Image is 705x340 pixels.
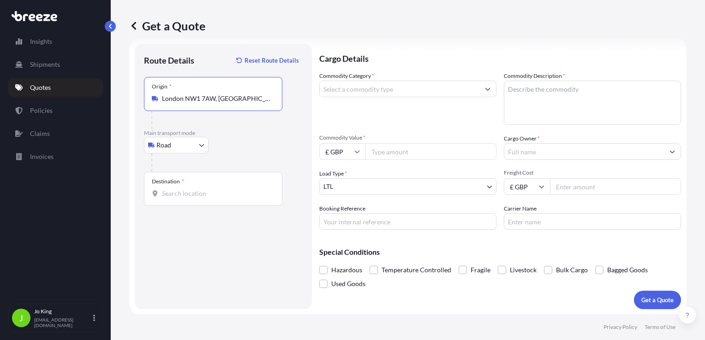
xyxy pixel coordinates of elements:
span: Hazardous [331,263,362,277]
input: Enter name [504,213,681,230]
p: Main transport mode [144,129,303,137]
input: Origin [162,94,271,103]
span: Bulk Cargo [556,263,588,277]
span: Freight Cost [504,169,681,176]
span: LTL [323,182,333,191]
p: Invoices [30,152,54,161]
span: Load Type [319,169,347,178]
a: Policies [8,101,103,120]
a: Terms of Use [645,323,675,331]
p: Reset Route Details [245,56,299,65]
div: Destination [152,178,184,185]
a: Shipments [8,55,103,74]
a: Insights [8,32,103,51]
button: LTL [319,178,496,195]
span: Commodity Value [319,134,496,141]
label: Cargo Owner [504,134,540,143]
p: [EMAIL_ADDRESS][DOMAIN_NAME] [34,317,91,328]
button: Show suggestions [479,81,496,97]
span: Livestock [510,263,537,277]
p: Jo King [34,308,91,315]
span: Temperature Controlled [382,263,451,277]
span: J [19,313,23,322]
a: Claims [8,124,103,143]
input: Type amount [365,143,496,160]
input: Enter amount [550,178,681,195]
p: Policies [30,106,53,115]
button: Get a Quote [634,291,681,309]
div: Origin [152,83,172,90]
label: Carrier Name [504,204,537,213]
a: Invoices [8,147,103,166]
button: Show suggestions [664,143,681,160]
span: Fragile [471,263,490,277]
input: Destination [162,189,271,198]
a: Privacy Policy [603,323,637,331]
span: Bagged Goods [607,263,648,277]
p: Claims [30,129,50,138]
a: Quotes [8,78,103,97]
p: Cargo Details [319,44,681,71]
p: Get a Quote [641,295,674,305]
input: Full name [504,143,664,160]
span: Road [156,141,171,150]
input: Select a commodity type [320,81,479,97]
label: Commodity Category [319,71,374,81]
p: Quotes [30,83,51,92]
button: Reset Route Details [232,53,303,68]
p: Insights [30,37,52,46]
span: Used Goods [331,277,365,291]
p: Get a Quote [129,18,205,33]
label: Booking Reference [319,204,365,213]
button: Select transport [144,137,209,153]
p: Route Details [144,55,194,66]
input: Your internal reference [319,213,496,230]
p: Shipments [30,60,60,69]
label: Commodity Description [504,71,565,81]
p: Special Conditions [319,248,681,256]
